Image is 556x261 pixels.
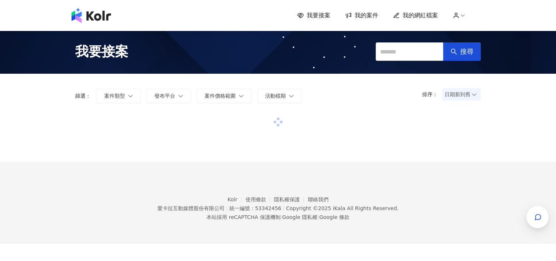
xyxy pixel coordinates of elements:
button: 案件類型 [97,88,141,103]
span: | [281,214,282,220]
a: Google 條款 [319,214,350,220]
a: 我的網紅檔案 [393,11,438,20]
a: 使用條款 [246,196,274,202]
a: 聯絡我們 [308,196,329,202]
button: 活動檔期 [257,88,302,103]
span: search [451,48,457,55]
button: 發布平台 [147,88,191,103]
span: 日期新到舊 [445,89,478,100]
p: 篩選： [75,93,91,99]
a: 我要接案 [297,11,330,20]
div: 統一編號：53342456 [229,205,281,211]
a: 我的案件 [345,11,378,20]
a: 隱私權保護 [274,196,308,202]
div: Copyright © 2025 All Rights Reserved. [286,205,399,211]
div: 愛卡拉互動媒體股份有限公司 [157,205,225,211]
button: 案件價格範圍 [197,88,251,103]
span: 我的案件 [355,11,378,20]
span: 我的網紅檔案 [403,11,438,20]
span: 搜尋 [460,48,473,56]
a: Kolr [227,196,245,202]
img: logo [72,8,111,23]
span: 我要接案 [307,11,330,20]
span: 案件類型 [104,93,125,99]
span: | [283,205,285,211]
button: 搜尋 [443,42,481,61]
a: Google 隱私權 [282,214,317,220]
span: | [317,214,319,220]
a: iKala [333,205,345,211]
span: 本站採用 reCAPTCHA 保護機制 [206,213,349,222]
span: 我要接案 [75,42,128,61]
span: 發布平台 [154,93,175,99]
span: 案件價格範圍 [205,93,236,99]
p: 排序： [422,91,442,97]
span: | [226,205,228,211]
span: 活動檔期 [265,93,286,99]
